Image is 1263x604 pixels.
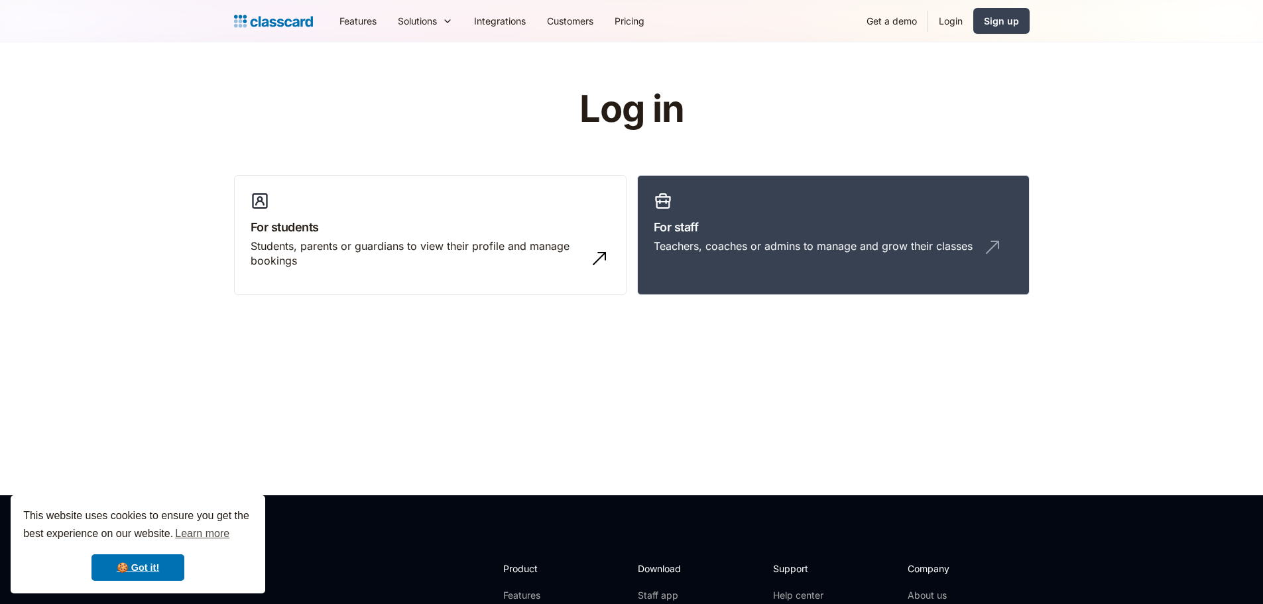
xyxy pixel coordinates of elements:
h3: For staff [654,218,1013,236]
h2: Product [503,562,574,575]
a: learn more about cookies [173,524,231,544]
a: Integrations [463,6,536,36]
div: Sign up [984,14,1019,28]
h3: For students [251,218,610,236]
a: About us [908,589,996,602]
a: Staff app [638,589,692,602]
div: Students, parents or guardians to view their profile and manage bookings [251,239,583,269]
h2: Download [638,562,692,575]
div: Solutions [387,6,463,36]
a: For studentsStudents, parents or guardians to view their profile and manage bookings [234,175,627,296]
h2: Support [773,562,827,575]
a: dismiss cookie message [91,554,184,581]
span: This website uses cookies to ensure you get the best experience on our website. [23,508,253,544]
a: Login [928,6,973,36]
a: Pricing [604,6,655,36]
div: cookieconsent [11,495,265,593]
a: Help center [773,589,827,602]
a: For staffTeachers, coaches or admins to manage and grow their classes [637,175,1030,296]
a: home [234,12,313,30]
div: Solutions [398,14,437,28]
a: Customers [536,6,604,36]
a: Features [503,589,574,602]
div: Teachers, coaches or admins to manage and grow their classes [654,239,973,253]
a: Get a demo [856,6,928,36]
h1: Log in [421,89,842,130]
a: Sign up [973,8,1030,34]
a: Features [329,6,387,36]
h2: Company [908,562,996,575]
